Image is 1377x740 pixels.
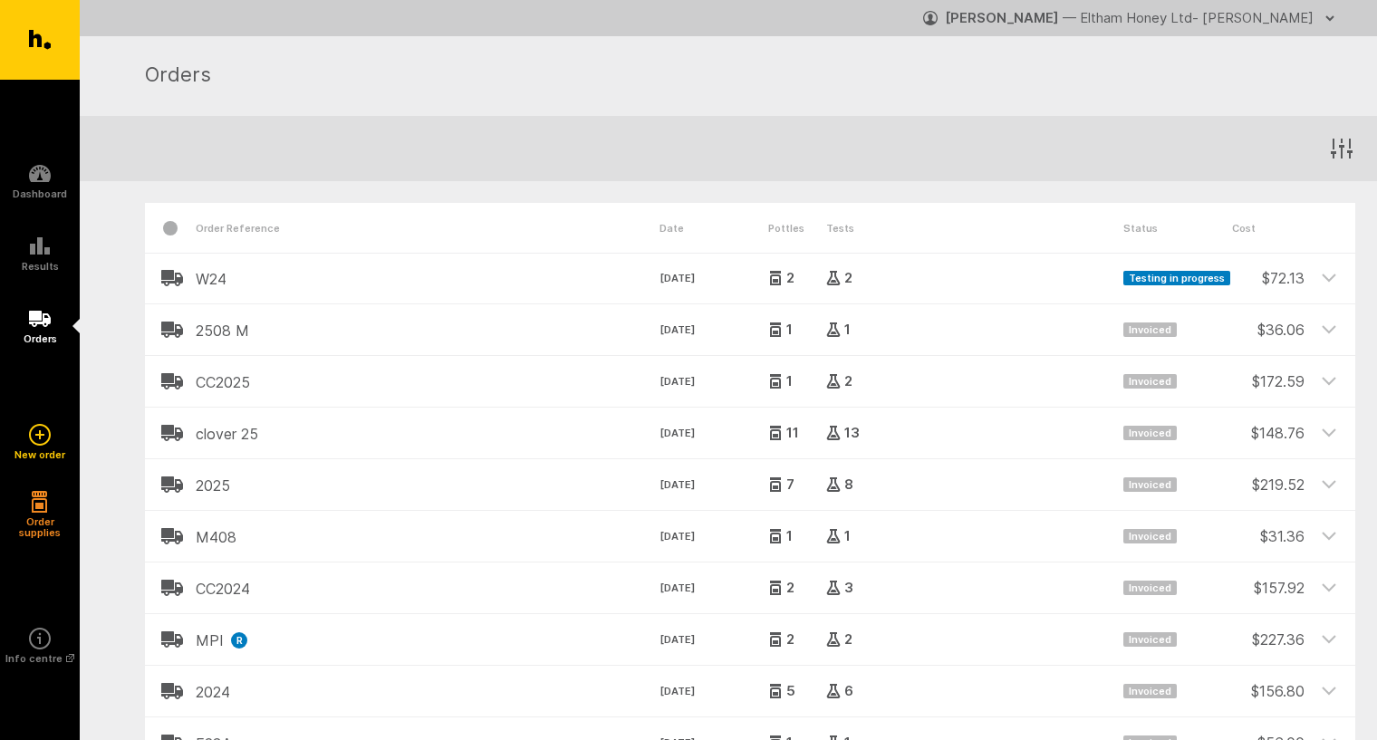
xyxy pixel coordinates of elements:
span: 1 [783,531,793,542]
span: 2 [783,273,794,284]
span: — Eltham Honey Ltd- [PERSON_NAME] [1063,9,1314,26]
h5: Results [22,261,59,272]
div: $ 148.76 [1232,408,1305,444]
div: Date [660,203,768,253]
span: Invoiced [1123,684,1177,698]
time: [DATE] [660,632,768,649]
header: 2025[DATE]78Invoiced$219.52 [145,459,1355,510]
span: Invoiced [1123,374,1177,389]
span: 2 [841,634,852,645]
header: CC2024[DATE]23Invoiced$157.92 [145,562,1355,613]
span: 2 [841,376,852,387]
h2: CC2025 [196,374,660,390]
div: $ 172.59 [1232,356,1305,392]
time: [DATE] [660,684,768,700]
h5: Order supplies [13,516,67,538]
div: Order Reference [196,203,660,253]
div: $ 157.92 [1232,562,1305,599]
header: M408[DATE]11Invoiced$31.36 [145,511,1355,562]
span: Invoiced [1123,632,1177,647]
span: 7 [783,479,794,490]
span: 3 [841,582,853,593]
time: [DATE] [660,271,768,287]
div: $ 72.13 [1232,253,1305,289]
div: $ 227.36 [1232,614,1305,650]
span: 1 [841,324,851,335]
div: $ 156.80 [1232,666,1305,702]
h2: CC2024 [196,581,660,597]
div: R [231,632,247,649]
h2: 2025 [196,477,660,494]
h5: Dashboard [13,188,67,199]
strong: [PERSON_NAME] [945,9,1059,26]
div: Tests [826,203,1123,253]
div: Cost [1232,203,1305,253]
h2: M408 [196,529,660,545]
div: $ 31.36 [1232,511,1305,547]
span: 1 [841,531,851,542]
time: [DATE] [660,374,768,390]
header: clover 25[DATE]1113Invoiced$148.76 [145,408,1355,458]
span: 1 [783,324,793,335]
h5: Orders [24,333,57,344]
div: $ 219.52 [1232,459,1305,495]
h2: 2508 M [196,322,660,339]
h5: Info centre [5,653,74,664]
span: 5 [783,686,795,697]
div: Pottles [768,203,826,253]
span: 8 [841,479,853,490]
span: 13 [841,428,860,438]
time: [DATE] [660,322,768,339]
div: $ 36.06 [1232,304,1305,341]
h5: New order [14,449,65,460]
time: [DATE] [660,477,768,494]
span: Invoiced [1123,529,1177,543]
h2: MPI [196,632,660,649]
span: 1 [783,376,793,387]
span: 2 [783,634,794,645]
span: 11 [783,428,799,438]
header: CC2025[DATE]12Invoiced$172.59 [145,356,1355,407]
h2: W24 [196,271,660,287]
header: 2508 M[DATE]11Invoiced$36.06 [145,304,1355,355]
header: MPIR[DATE]22Invoiced$227.36 [145,614,1355,665]
time: [DATE] [660,581,768,597]
span: Invoiced [1123,477,1177,492]
h2: clover 25 [196,426,660,442]
header: 2024[DATE]56Invoiced$156.80 [145,666,1355,716]
time: [DATE] [660,529,768,545]
header: W24[DATE]22Testing in progress$72.13 [145,253,1355,303]
span: 2 [841,273,852,284]
span: Invoiced [1123,322,1177,337]
span: 6 [841,686,853,697]
h2: 2024 [196,684,660,700]
h1: Orders [145,60,1334,92]
time: [DATE] [660,426,768,442]
button: [PERSON_NAME] — Eltham Honey Ltd- [PERSON_NAME] [923,4,1341,33]
span: 2 [783,582,794,593]
span: Invoiced [1123,426,1177,440]
span: Testing in progress [1123,271,1230,285]
div: Status [1123,203,1232,253]
span: Invoiced [1123,581,1177,595]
